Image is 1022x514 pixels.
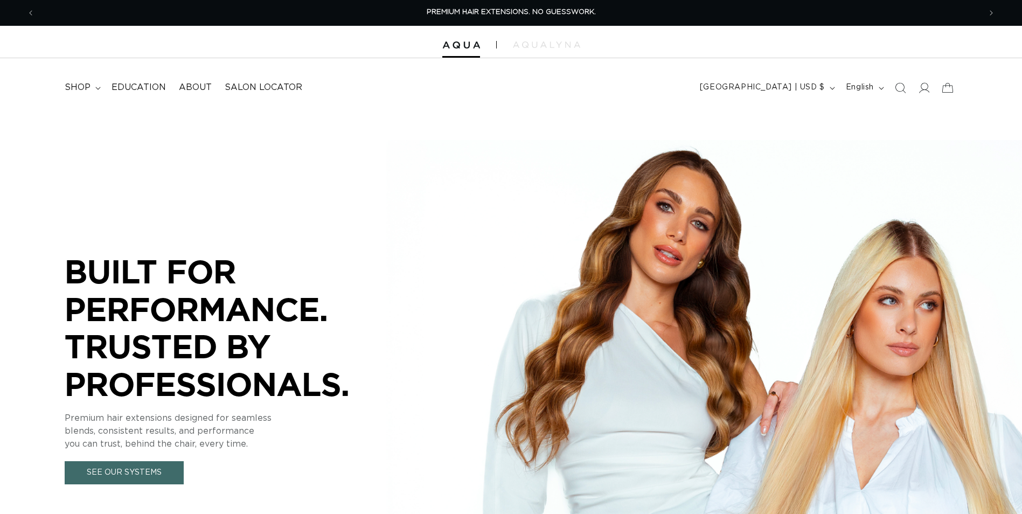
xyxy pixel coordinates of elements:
button: Previous announcement [19,3,43,23]
button: Next announcement [979,3,1003,23]
img: aqualyna.com [513,41,580,48]
p: Premium hair extensions designed for seamless blends, consistent results, and performance you can... [65,412,388,450]
span: shop [65,82,91,93]
a: About [172,75,218,100]
span: [GEOGRAPHIC_DATA] | USD $ [700,82,825,93]
a: Education [105,75,172,100]
button: English [839,78,888,98]
span: Education [112,82,166,93]
summary: Search [888,76,912,100]
span: About [179,82,212,93]
button: [GEOGRAPHIC_DATA] | USD $ [693,78,839,98]
span: English [846,82,874,93]
span: Salon Locator [225,82,302,93]
img: Aqua Hair Extensions [442,41,480,49]
summary: shop [58,75,105,100]
a: Salon Locator [218,75,309,100]
p: BUILT FOR PERFORMANCE. TRUSTED BY PROFESSIONALS. [65,253,388,402]
a: See Our Systems [65,461,184,484]
span: PREMIUM HAIR EXTENSIONS. NO GUESSWORK. [427,9,596,16]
